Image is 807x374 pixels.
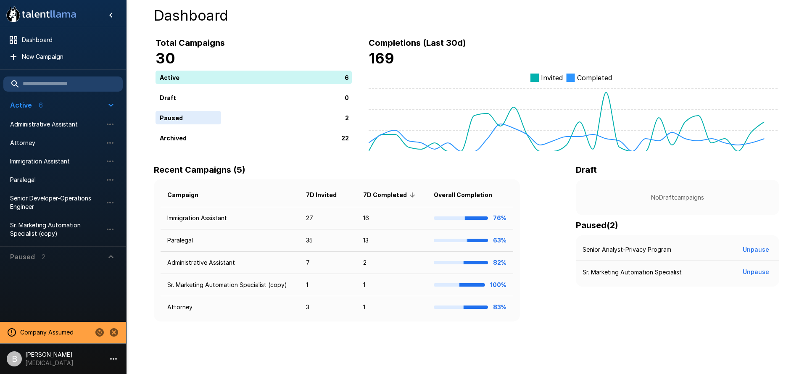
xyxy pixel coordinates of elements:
[161,252,299,274] td: Administrative Assistant
[369,50,394,67] b: 169
[369,38,466,48] b: Completions (Last 30d)
[493,259,506,266] b: 82%
[493,214,506,221] b: 76%
[161,207,299,229] td: Immigration Assistant
[356,229,427,252] td: 13
[356,296,427,319] td: 1
[156,38,225,48] b: Total Campaigns
[493,237,506,244] b: 63%
[356,207,427,229] td: 16
[299,252,356,274] td: 7
[576,165,597,175] b: Draft
[583,268,682,277] p: Sr. Marketing Automation Specialist
[341,133,349,142] p: 22
[154,7,779,24] h4: Dashboard
[154,165,245,175] b: Recent Campaigns (5)
[167,190,209,200] span: Campaign
[156,50,175,67] b: 30
[345,73,349,82] p: 6
[299,296,356,319] td: 3
[434,190,503,200] span: Overall Completion
[345,93,349,102] p: 0
[493,303,506,311] b: 83%
[161,296,299,319] td: Attorney
[299,207,356,229] td: 27
[306,190,348,200] span: 7D Invited
[490,281,506,288] b: 100%
[161,274,299,296] td: Sr. Marketing Automation Specialist (copy)
[739,242,773,258] button: Unpause
[161,229,299,252] td: Paralegal
[739,264,773,280] button: Unpause
[299,229,356,252] td: 35
[356,252,427,274] td: 2
[576,220,618,230] b: Paused ( 2 )
[363,190,418,200] span: 7D Completed
[589,193,766,202] p: No Draft campaigns
[345,113,349,122] p: 2
[356,274,427,296] td: 1
[583,245,671,254] p: Senior Analyst-Privacy Program
[299,274,356,296] td: 1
